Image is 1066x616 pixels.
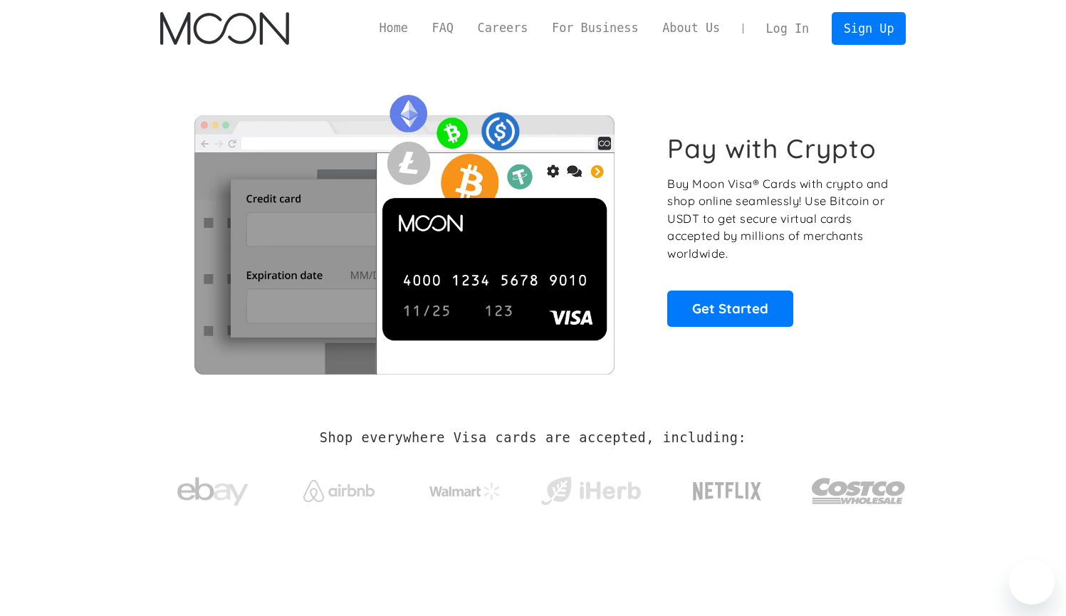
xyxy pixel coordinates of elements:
[667,175,890,263] p: Buy Moon Visa® Cards with crypto and shop online seamlessly! Use Bitcoin or USDT to get secure vi...
[650,19,732,37] a: About Us
[420,19,466,37] a: FAQ
[367,19,420,37] a: Home
[429,483,501,500] img: Walmart
[160,12,289,45] a: home
[538,473,644,510] img: iHerb
[1009,559,1055,605] iframe: Button to launch messaging window
[811,450,906,525] a: Costco
[538,459,644,517] a: iHerb
[691,474,763,509] img: Netflix
[286,466,392,509] a: Airbnb
[664,459,791,516] a: Netflix
[412,469,518,507] a: Walmart
[160,12,289,45] img: Moon Logo
[320,430,746,446] h2: Shop everywhere Visa cards are accepted, including:
[160,455,266,521] a: ebay
[667,132,877,165] h1: Pay with Crypto
[667,291,793,326] a: Get Started
[811,464,906,518] img: Costco
[303,480,375,502] img: Airbnb
[177,469,249,514] img: ebay
[466,19,540,37] a: Careers
[754,13,821,44] a: Log In
[540,19,650,37] a: For Business
[832,12,906,44] a: Sign Up
[160,85,648,374] img: Moon Cards let you spend your crypto anywhere Visa is accepted.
